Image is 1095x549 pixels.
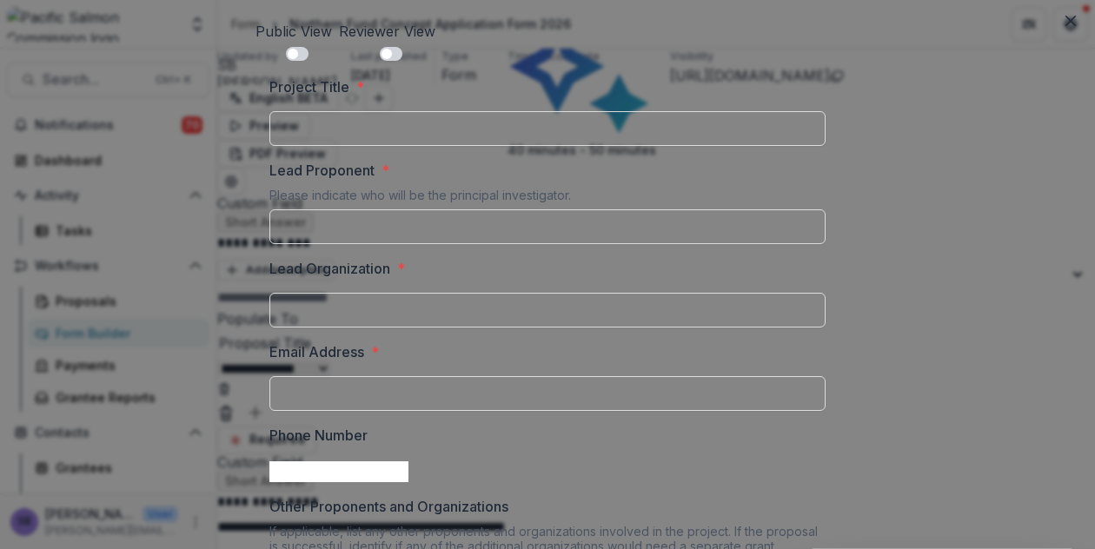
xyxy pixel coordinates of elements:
[269,425,368,446] p: Phone Number
[269,341,364,362] p: Email Address
[339,21,442,42] p: Reviewer View
[269,258,390,279] p: Lead Organization
[269,188,826,209] div: Please indicate who will be the principal investigator.
[255,21,339,63] button: Public View
[255,21,339,42] p: Public View
[339,21,442,63] button: Reviewer View
[269,160,375,181] p: Lead Proponent
[1057,7,1085,35] button: Close
[269,496,508,517] p: Other Proponents and Organizations
[269,76,349,97] p: Project Title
